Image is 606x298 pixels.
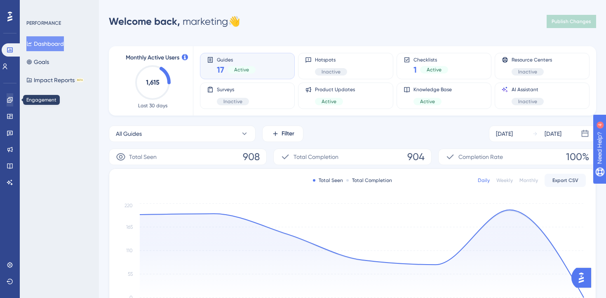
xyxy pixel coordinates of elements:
[138,102,167,109] span: Last 30 days
[116,129,142,139] span: All Guides
[217,86,249,93] span: Surveys
[223,98,242,105] span: Inactive
[552,177,578,184] span: Export CSV
[26,20,61,26] div: PERFORMANCE
[217,57,256,62] span: Guides
[217,64,224,76] span: 17
[315,57,347,63] span: Hotspots
[109,15,240,28] div: marketing 👋
[126,224,133,230] tspan: 165
[346,177,392,184] div: Total Completion
[26,54,49,69] button: Goals
[76,78,84,82] div: BETA
[129,152,157,162] span: Total Seen
[315,86,355,93] span: Product Updates
[427,66,442,73] span: Active
[322,98,336,105] span: Active
[420,98,435,105] span: Active
[496,177,513,184] div: Weekly
[413,57,448,62] span: Checklists
[126,248,133,253] tspan: 110
[26,73,84,88] button: Impact ReportsBETA
[57,4,60,11] div: 4
[566,150,589,163] span: 100%
[262,125,303,142] button: Filter
[512,86,544,93] span: AI Assistant
[26,36,64,51] button: Dashboard
[545,129,561,139] div: [DATE]
[243,150,260,163] span: 908
[478,177,490,184] div: Daily
[518,98,537,105] span: Inactive
[518,69,537,75] span: Inactive
[496,129,513,139] div: [DATE]
[413,86,452,93] span: Knowledge Base
[126,53,179,63] span: Monthly Active Users
[512,57,552,63] span: Resource Centers
[282,129,294,139] span: Filter
[146,78,160,86] text: 1,615
[571,265,596,290] iframe: UserGuiding AI Assistant Launcher
[413,64,417,76] span: 1
[109,125,256,142] button: All Guides
[294,152,338,162] span: Total Completion
[547,15,596,28] button: Publish Changes
[109,15,180,27] span: Welcome back,
[313,177,343,184] div: Total Seen
[407,150,425,163] span: 904
[458,152,503,162] span: Completion Rate
[19,2,52,12] span: Need Help?
[552,18,591,25] span: Publish Changes
[128,271,133,277] tspan: 55
[124,203,133,208] tspan: 220
[545,174,586,187] button: Export CSV
[234,66,249,73] span: Active
[519,177,538,184] div: Monthly
[322,69,341,75] span: Inactive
